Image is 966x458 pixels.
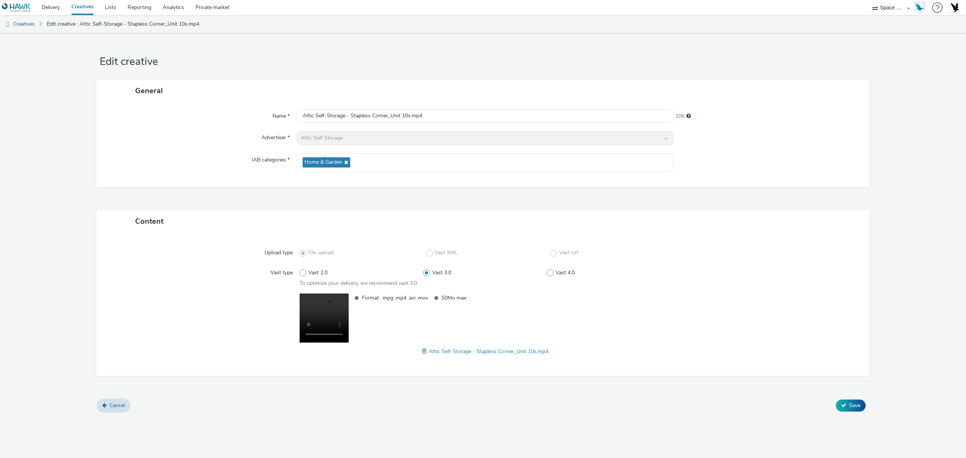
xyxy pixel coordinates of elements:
span: 50Mo max [441,294,508,302]
span: Save [849,402,860,409]
span: 206 [675,112,685,120]
span: Vast 2.0 [308,269,328,277]
label: IAB categories * [249,153,293,164]
a: Cancel [97,398,131,413]
label: Advertiser * [258,131,293,141]
label: Name * [269,109,293,120]
span: Format: .mpg .mp4 .avi .mov [362,294,428,302]
span: Cancel [109,402,125,409]
span: Vast 3.0 [432,269,451,277]
img: Account UK [949,2,960,13]
span: Attic Self-Storage - Stapless Corner_Unit 10s.mp4 [429,348,548,355]
span: General [135,86,163,96]
a: Edit creative : Attic Self-Storage - Stapless Corner_Unit 10s.mp4 [43,15,203,33]
label: Vast type [268,266,296,277]
h1: Edit creative [97,55,869,69]
div: Maximum 255 characters [686,112,691,120]
span: Vast Url [559,249,578,257]
label: Upload type [261,246,296,257]
span: File upload [308,249,334,257]
span: Home & Garden [305,159,342,166]
img: Hawk Academy [914,2,925,14]
img: undefined Logo [2,3,31,12]
button: Save [836,400,866,412]
span: To optimize your delivery, we recommend vast 3.0 [300,280,417,287]
input: Name [297,109,674,123]
img: dooh [4,21,11,28]
a: Hawk Academy [914,2,928,14]
span: Vast XML [435,249,458,257]
span: Vast 4.0 [555,269,575,277]
span: Content [135,216,163,226]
